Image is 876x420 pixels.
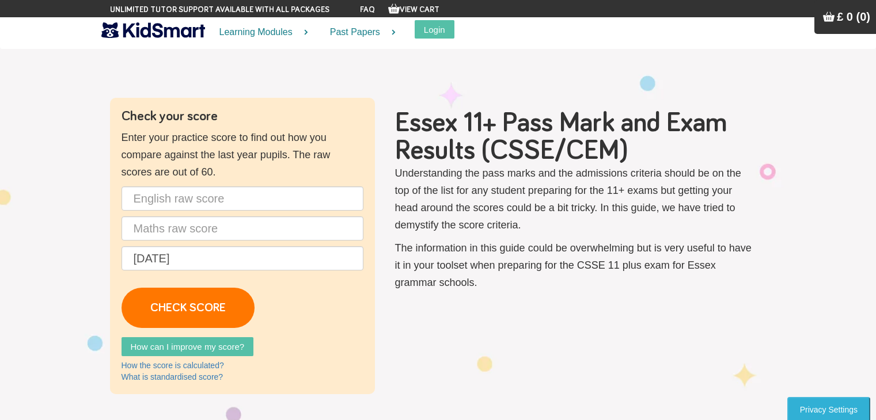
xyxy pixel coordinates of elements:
p: Understanding the pass marks and the admissions criteria should be on the top of the list for any... [395,165,755,234]
span: Unlimited tutor support available with all packages [110,4,329,16]
a: CHECK SCORE [122,288,255,328]
input: English raw score [122,186,363,211]
img: KidSmart logo [101,20,205,40]
a: FAQ [360,6,375,14]
a: View Cart [388,6,439,14]
p: Enter your practice score to find out how you compare against the last year pupils. The raw score... [122,129,363,181]
img: Your items in the shopping basket [823,11,835,22]
span: £ 0 (0) [837,10,870,23]
img: Your items in the shopping basket [388,3,400,14]
button: Login [415,20,454,39]
a: Learning Modules [205,17,316,48]
input: Maths raw score [122,216,363,240]
a: How the score is calculated? [122,361,224,370]
input: Date of birth (d/m/y) e.g. 27/12/2007 [122,246,363,270]
a: What is standardised score? [122,372,223,381]
a: Past Papers [316,17,403,48]
a: How can I improve my score? [122,337,254,356]
h4: Check your score [122,109,363,123]
h1: Essex 11+ Pass Mark and Exam Results (CSSE/CEM) [395,109,755,165]
p: The information in this guide could be overwhelming but is very useful to have it in your toolset... [395,239,755,291]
